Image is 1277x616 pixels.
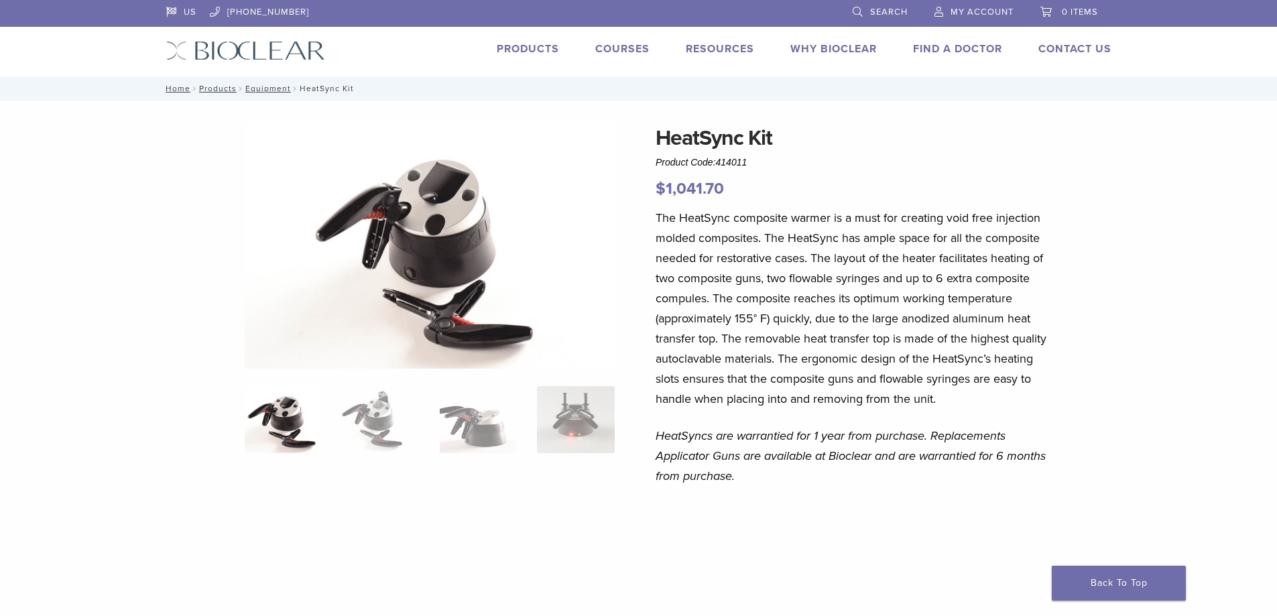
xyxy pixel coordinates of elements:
span: Product Code: [656,157,747,168]
h1: HeatSync Kit [656,122,1050,154]
span: 0 items [1062,7,1098,17]
a: Contact Us [1038,42,1111,56]
a: Home [162,84,190,93]
a: Equipment [245,84,291,93]
p: The HeatSync composite warmer is a must for creating void free injection molded composites. The H... [656,208,1050,409]
span: My Account [951,7,1014,17]
a: Products [497,42,559,56]
a: Find A Doctor [913,42,1002,56]
span: $ [656,179,666,198]
img: HeatSync Kit-4 [245,122,615,369]
img: Bioclear [166,41,325,60]
bdi: 1,041.70 [656,179,724,198]
img: HeatSync Kit - Image 3 [440,386,517,453]
span: / [190,85,199,92]
a: Back To Top [1052,566,1186,601]
span: 414011 [716,157,747,168]
em: HeatSyncs are warrantied for 1 year from purchase. Replacements Applicator Guns are available at ... [656,428,1046,483]
span: Search [870,7,908,17]
img: HeatSync Kit - Image 4 [537,386,614,453]
a: Courses [595,42,650,56]
span: / [291,85,300,92]
span: / [237,85,245,92]
a: Resources [686,42,754,56]
a: Why Bioclear [790,42,877,56]
img: HeatSync Kit - Image 2 [342,386,419,453]
img: HeatSync-Kit-4-324x324.jpg [245,386,322,453]
nav: HeatSync Kit [156,76,1121,101]
a: Products [199,84,237,93]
